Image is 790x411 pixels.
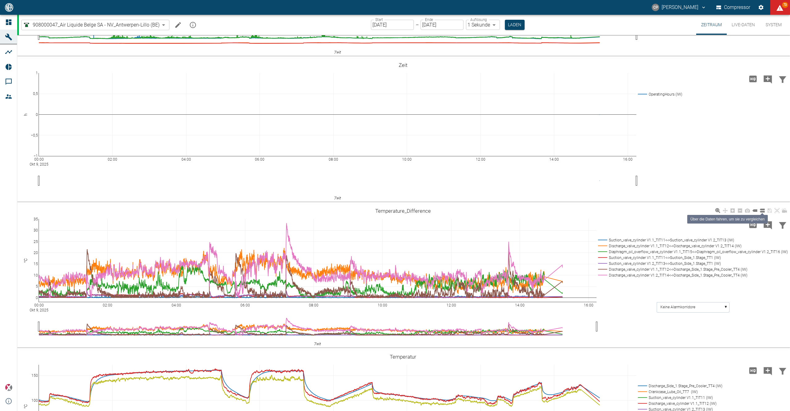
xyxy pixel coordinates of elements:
[696,15,727,35] button: Zeitraum
[651,2,707,13] button: christoph.palm@neuman-esser.com
[33,21,160,28] span: 908000047_Air Liquide Belge SA - NV_Antwerpen-Lillo (BE)
[660,305,695,309] text: Keine Alarmkorridore
[782,2,788,8] span: 73
[23,21,160,29] a: 908000047_Air Liquide Belge SA - NV_Antwerpen-Lillo (BE)
[172,19,184,31] button: Machine bearbeiten
[760,15,788,35] button: System
[775,217,790,233] button: Daten filtern
[4,3,14,11] img: logo
[727,15,760,35] button: Live-Daten
[775,71,790,87] button: Daten filtern
[470,17,487,22] label: Auflösung
[760,363,775,379] button: Kommentar hinzufügen
[755,2,767,13] button: Einstellungen
[375,17,383,22] label: Start
[425,17,433,22] label: Ende
[466,20,500,30] div: 1 Sekunde
[746,367,760,373] span: Hohe Auflösung
[187,19,199,31] button: mission info
[421,20,464,30] input: DD.MM.YYYY
[760,217,775,233] button: Kommentar hinzufügen
[715,2,752,13] button: Compressor
[371,20,414,30] input: DD.MM.YYYY
[746,221,760,227] span: Hohe Auflösung
[505,20,525,30] button: Laden
[652,4,659,11] div: CP
[416,21,419,28] p: –
[746,76,760,81] span: Hohe Auflösung
[5,384,12,391] img: Xplore Logo
[760,71,775,87] button: Kommentar hinzufügen
[775,363,790,379] button: Daten filtern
